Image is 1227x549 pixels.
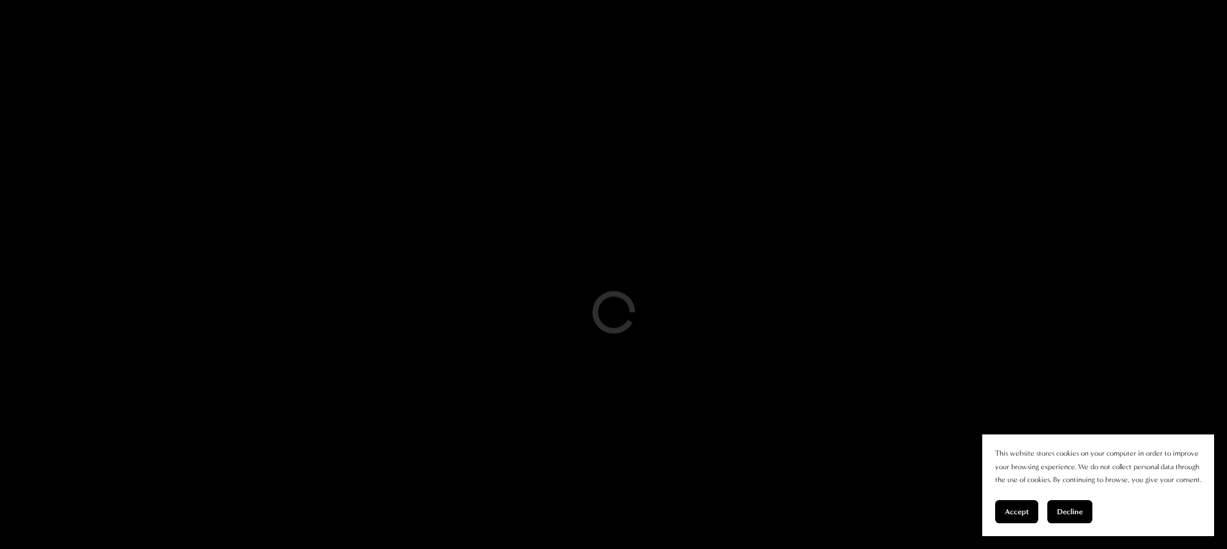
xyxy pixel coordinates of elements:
button: Accept [995,500,1038,523]
span: Decline [1057,507,1083,516]
section: Cookie banner [982,434,1214,536]
span: Accept [1005,507,1029,516]
p: This website stores cookies on your computer in order to improve your browsing experience. We do ... [995,447,1201,487]
button: Decline [1047,500,1092,523]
